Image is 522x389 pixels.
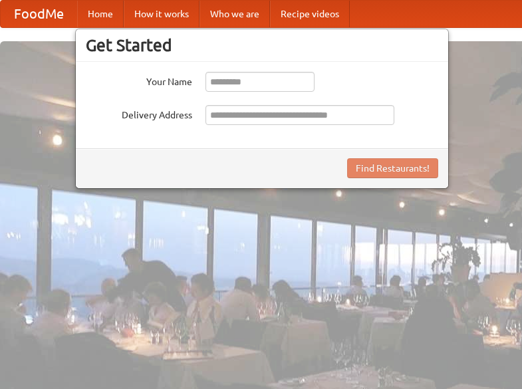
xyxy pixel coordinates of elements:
[124,1,199,27] a: How it works
[86,35,438,55] h3: Get Started
[86,72,192,88] label: Your Name
[347,158,438,178] button: Find Restaurants!
[270,1,350,27] a: Recipe videos
[1,1,77,27] a: FoodMe
[77,1,124,27] a: Home
[86,105,192,122] label: Delivery Address
[199,1,270,27] a: Who we are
